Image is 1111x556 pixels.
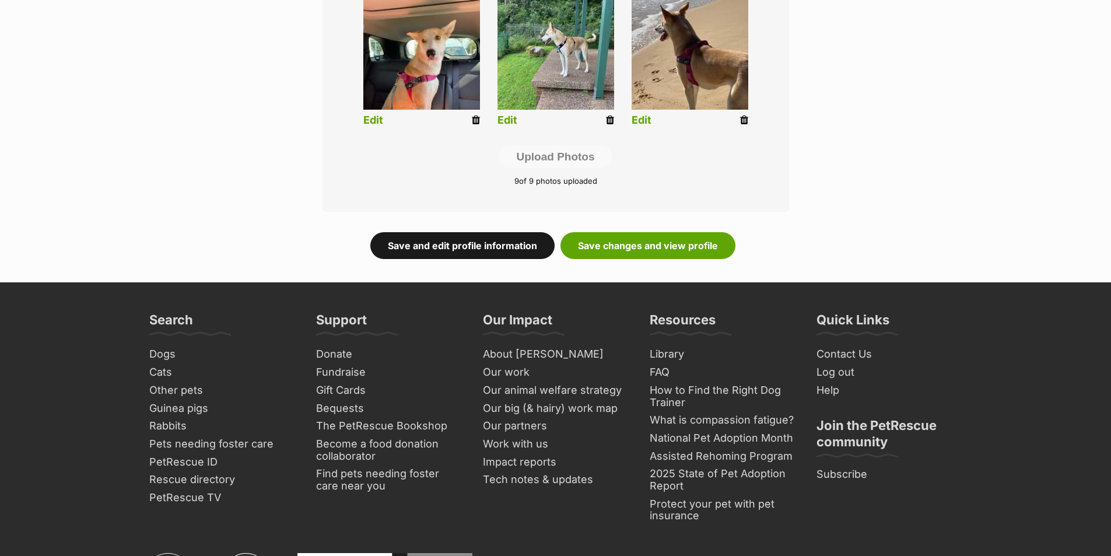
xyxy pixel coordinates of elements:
[645,382,800,411] a: How to Find the Right Dog Trainer
[812,466,967,484] a: Subscribe
[311,435,467,465] a: Become a food donation collaborator
[311,400,467,418] a: Bequests
[145,489,300,507] a: PetRescue TV
[311,417,467,435] a: The PetRescue Bookshop
[560,232,735,259] a: Save changes and view profile
[816,417,962,457] h3: Join the PetRescue community
[645,447,800,466] a: Assisted Rehoming Program
[478,435,633,453] a: Work with us
[363,114,383,127] a: Edit
[478,400,633,418] a: Our big (& hairy) work map
[645,429,800,447] a: National Pet Adoption Month
[478,471,633,489] a: Tech notes & updates
[645,363,800,382] a: FAQ
[311,382,467,400] a: Gift Cards
[145,471,300,489] a: Rescue directory
[311,345,467,363] a: Donate
[812,363,967,382] a: Log out
[645,495,800,525] a: Protect your pet with pet insurance
[497,114,517,127] a: Edit
[478,345,633,363] a: About [PERSON_NAME]
[145,400,300,418] a: Guinea pigs
[650,312,716,335] h3: Resources
[145,345,300,363] a: Dogs
[311,465,467,495] a: Find pets needing foster care near you
[145,382,300,400] a: Other pets
[816,312,889,335] h3: Quick Links
[478,382,633,400] a: Our animal welfare strategy
[149,312,193,335] h3: Search
[370,232,555,259] a: Save and edit profile information
[514,176,519,186] span: 9
[145,435,300,453] a: Pets needing foster care
[145,363,300,382] a: Cats
[311,363,467,382] a: Fundraise
[478,417,633,435] a: Our partners
[632,114,651,127] a: Edit
[340,176,772,187] p: of 9 photos uploaded
[645,345,800,363] a: Library
[478,453,633,471] a: Impact reports
[145,417,300,435] a: Rabbits
[645,465,800,495] a: 2025 State of Pet Adoption Report
[478,363,633,382] a: Our work
[645,411,800,429] a: What is compassion fatigue?
[316,312,367,335] h3: Support
[812,345,967,363] a: Contact Us
[812,382,967,400] a: Help
[499,146,612,168] button: Upload Photos
[145,453,300,471] a: PetRescue ID
[483,312,552,335] h3: Our Impact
